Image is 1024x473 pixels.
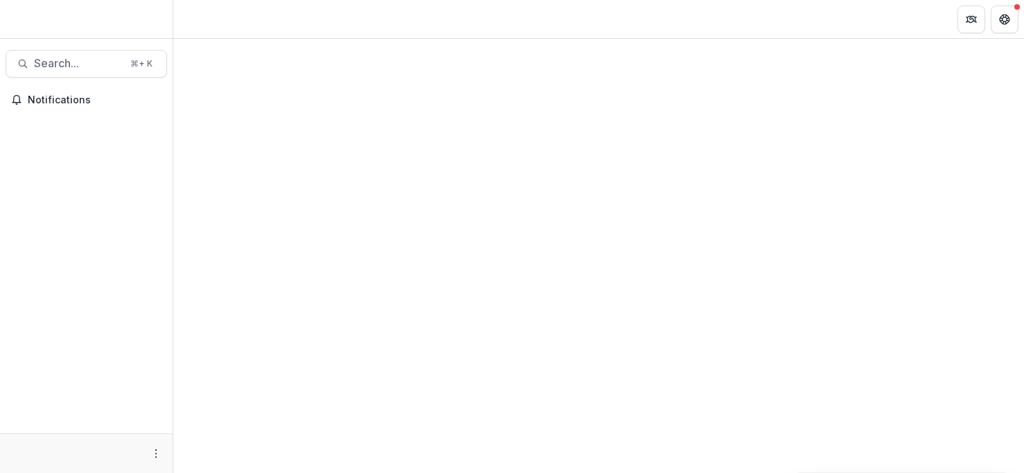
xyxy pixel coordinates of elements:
button: More [148,445,164,462]
button: Partners [957,6,985,33]
span: Search... [34,57,122,70]
button: Search... [6,50,167,78]
nav: breadcrumb [179,9,238,29]
div: ⌘ + K [128,56,155,71]
button: Get Help [991,6,1018,33]
span: Notifications [28,94,162,106]
button: Notifications [6,89,167,111]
